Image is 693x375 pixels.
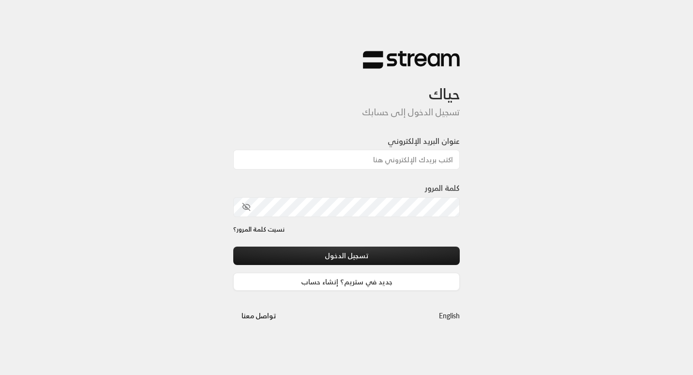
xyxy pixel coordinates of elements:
[233,273,460,291] a: جديد في ستريم؟ إنشاء حساب
[233,69,460,103] h3: حياك
[363,50,460,69] img: Stream Logo
[425,182,460,194] label: كلمة المرور
[233,225,285,234] a: نسيت كلمة المرور؟
[233,150,460,170] input: اكتب بريدك الإلكتروني هنا
[233,107,460,118] h5: تسجيل الدخول إلى حسابك
[439,307,460,325] a: English
[233,307,284,325] button: تواصل معنا
[388,135,460,147] label: عنوان البريد الإلكتروني
[233,310,284,322] a: تواصل معنا
[233,247,460,265] button: تسجيل الدخول
[238,199,255,215] button: toggle password visibility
